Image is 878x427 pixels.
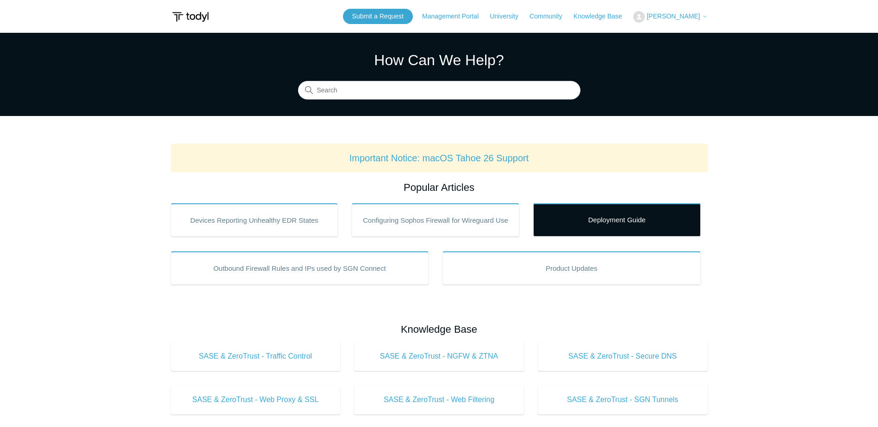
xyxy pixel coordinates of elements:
span: SASE & ZeroTrust - Secure DNS [552,351,694,362]
a: Product Updates [442,251,701,285]
span: SASE & ZeroTrust - NGFW & ZTNA [368,351,510,362]
a: Devices Reporting Unhealthy EDR States [171,203,338,237]
img: Todyl Support Center Help Center home page [171,8,210,25]
a: Deployment Guide [533,203,701,237]
span: SASE & ZeroTrust - Web Filtering [368,394,510,405]
a: Community [529,12,572,21]
a: University [490,12,527,21]
a: SASE & ZeroTrust - Traffic Control [171,342,341,371]
a: SASE & ZeroTrust - NGFW & ZTNA [354,342,524,371]
h1: How Can We Help? [298,49,580,71]
a: Knowledge Base [573,12,631,21]
a: Submit a Request [343,9,413,24]
h2: Popular Articles [171,180,708,195]
h2: Knowledge Base [171,322,708,337]
a: SASE & ZeroTrust - SGN Tunnels [538,385,708,415]
input: Search [298,81,580,100]
a: Management Portal [422,12,488,21]
a: SASE & ZeroTrust - Secure DNS [538,342,708,371]
span: SASE & ZeroTrust - SGN Tunnels [552,394,694,405]
button: [PERSON_NAME] [633,11,707,23]
a: Configuring Sophos Firewall for Wireguard Use [352,203,519,237]
a: SASE & ZeroTrust - Web Filtering [354,385,524,415]
a: SASE & ZeroTrust - Web Proxy & SSL [171,385,341,415]
span: [PERSON_NAME] [647,12,700,20]
span: SASE & ZeroTrust - Web Proxy & SSL [185,394,327,405]
a: Important Notice: macOS Tahoe 26 Support [349,153,529,163]
a: Outbound Firewall Rules and IPs used by SGN Connect [171,251,429,285]
span: SASE & ZeroTrust - Traffic Control [185,351,327,362]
